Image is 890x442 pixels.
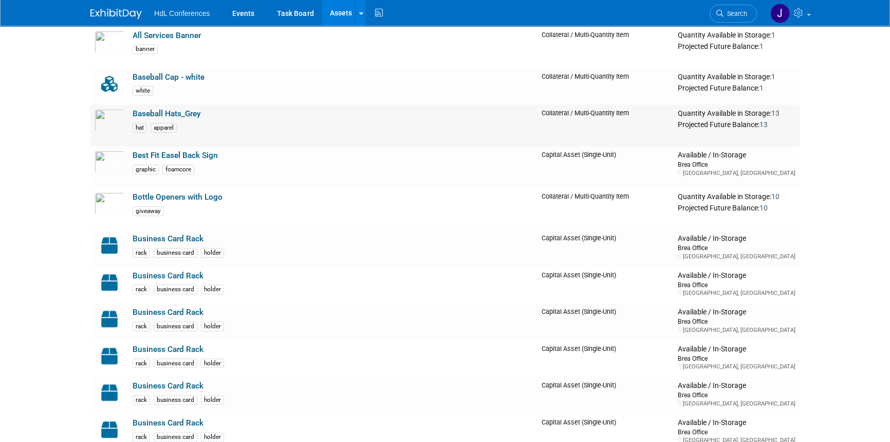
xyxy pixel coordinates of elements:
[154,359,197,368] div: business card
[537,105,674,147] td: Collateral / Multi-Quantity Item
[95,308,124,330] img: Capital-Asset-Icon-2.png
[678,354,795,363] div: Brea Office
[537,267,674,304] td: Capital Asset (Single-Unit)
[678,82,795,93] div: Projected Future Balance:
[678,391,795,399] div: Brea Office
[151,123,177,133] div: apparel
[154,248,197,258] div: business card
[759,84,764,92] span: 1
[759,120,768,129] span: 13
[201,322,224,331] div: holder
[201,395,224,405] div: holder
[678,40,795,51] div: Projected Future Balance:
[678,109,795,118] div: Quantity Available in Storage:
[95,271,124,294] img: Capital-Asset-Icon-2.png
[90,9,142,19] img: ExhibitDay
[133,418,203,428] a: Business Card Rack
[537,377,674,414] td: Capital Asset (Single-Unit)
[133,322,150,331] div: rack
[678,118,795,130] div: Projected Future Balance:
[771,192,780,201] span: 10
[133,206,164,216] div: giveaway
[537,188,674,230] td: Collateral / Multi-Quantity Item
[537,304,674,341] td: Capital Asset (Single-Unit)
[133,31,201,40] a: All Services Banner
[133,86,153,96] div: white
[133,44,158,54] div: banner
[95,234,124,257] img: Capital-Asset-Icon-2.png
[133,308,203,317] a: Business Card Rack
[770,4,790,23] img: Johnny Nguyen
[95,418,124,441] img: Capital-Asset-Icon-2.png
[95,73,124,95] img: Collateral-Icon-2.png
[678,234,795,243] div: Available / In-Storage
[678,289,795,297] div: [GEOGRAPHIC_DATA], [GEOGRAPHIC_DATA]
[537,147,674,188] td: Capital Asset (Single-Unit)
[771,109,780,117] span: 13
[133,432,150,442] div: rack
[201,248,224,258] div: holder
[133,234,203,243] a: Business Card Rack
[154,9,210,17] span: HdL Conferences
[678,271,795,280] div: Available / In-Storage
[133,271,203,280] a: Business Card Rack
[133,395,150,405] div: rack
[678,363,795,370] div: [GEOGRAPHIC_DATA], [GEOGRAPHIC_DATA]
[710,5,757,23] a: Search
[678,151,795,160] div: Available / In-Storage
[162,165,194,174] div: foamcore
[133,165,159,174] div: graphic
[678,160,795,169] div: Brea Office
[201,285,224,294] div: holder
[154,285,197,294] div: business card
[678,243,795,252] div: Brea Office
[724,10,747,17] span: Search
[154,322,197,331] div: business card
[537,341,674,378] td: Capital Asset (Single-Unit)
[133,192,222,202] a: Bottle Openers with Logo
[133,381,203,391] a: Business Card Rack
[771,31,775,39] span: 1
[537,27,674,68] td: Collateral / Multi-Quantity Item
[154,432,197,442] div: business card
[537,68,674,105] td: Collateral / Multi-Quantity Item
[678,169,795,177] div: [GEOGRAPHIC_DATA], [GEOGRAPHIC_DATA]
[201,432,224,442] div: holder
[678,381,795,391] div: Available / In-Storage
[678,317,795,326] div: Brea Office
[759,42,764,50] span: 1
[95,381,124,404] img: Capital-Asset-Icon-2.png
[678,326,795,334] div: [GEOGRAPHIC_DATA], [GEOGRAPHIC_DATA]
[95,345,124,367] img: Capital-Asset-Icon-2.png
[133,345,203,354] a: Business Card Rack
[678,192,795,202] div: Quantity Available in Storage:
[678,31,795,40] div: Quantity Available in Storage:
[133,73,205,82] a: Baseball Cap - white
[678,73,795,82] div: Quantity Available in Storage:
[133,285,150,294] div: rack
[771,73,775,81] span: 1
[678,428,795,436] div: Brea Office
[133,359,150,368] div: rack
[759,204,768,212] span: 10
[154,395,197,405] div: business card
[133,151,218,160] a: Best Fit Easel Back Sign
[678,345,795,354] div: Available / In-Storage
[133,248,150,258] div: rack
[678,308,795,317] div: Available / In-Storage
[678,253,795,260] div: [GEOGRAPHIC_DATA], [GEOGRAPHIC_DATA]
[678,400,795,408] div: [GEOGRAPHIC_DATA], [GEOGRAPHIC_DATA]
[678,418,795,428] div: Available / In-Storage
[201,359,224,368] div: holder
[133,123,147,133] div: hat
[678,280,795,289] div: Brea Office
[133,109,201,118] a: Baseball Hats_Grey
[537,230,674,267] td: Capital Asset (Single-Unit)
[678,202,795,213] div: Projected Future Balance:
